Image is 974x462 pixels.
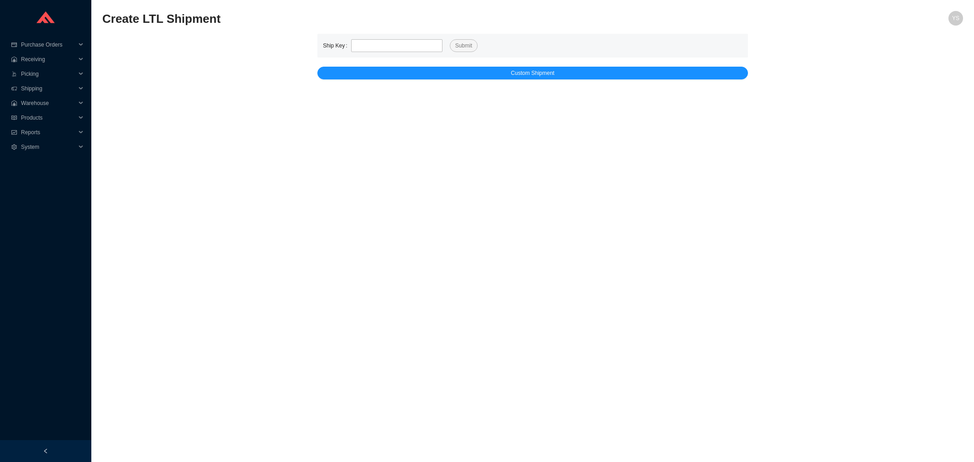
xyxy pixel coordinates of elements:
[21,96,76,110] span: Warehouse
[323,39,351,52] label: Ship Key
[21,52,76,67] span: Receiving
[11,130,17,135] span: fund
[102,11,748,27] h2: Create LTL Shipment
[11,115,17,121] span: read
[21,37,76,52] span: Purchase Orders
[317,67,748,79] button: Custom Shipment
[952,11,959,26] span: YS
[21,67,76,81] span: Picking
[450,39,478,52] button: Submit
[11,144,17,150] span: setting
[21,125,76,140] span: Reports
[511,68,554,78] span: Custom Shipment
[21,81,76,96] span: Shipping
[21,110,76,125] span: Products
[21,140,76,154] span: System
[43,448,48,454] span: left
[11,42,17,47] span: credit-card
